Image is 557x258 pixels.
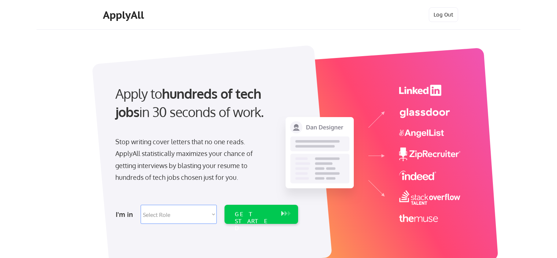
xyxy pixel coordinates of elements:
[103,9,146,21] div: ApplyAll
[115,84,295,121] div: Apply to in 30 seconds of work.
[116,208,136,220] div: I'm in
[429,7,458,22] button: Log Out
[115,85,264,120] strong: hundreds of tech jobs
[115,136,266,183] div: Stop writing cover letters that no one reads. ApplyAll statistically maximizes your chance of get...
[235,211,274,232] div: GET STARTED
